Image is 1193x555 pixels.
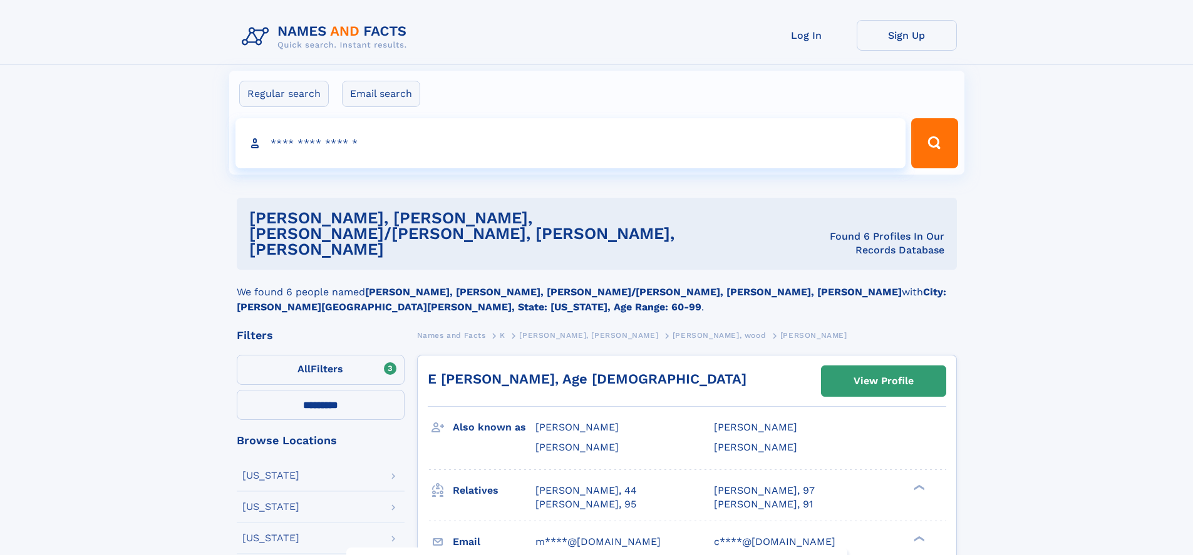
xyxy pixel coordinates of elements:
a: [PERSON_NAME], 44 [535,484,637,497]
div: Filters [237,330,405,341]
a: Names and Facts [417,327,486,343]
a: View Profile [822,366,946,396]
label: Filters [237,355,405,385]
img: Logo Names and Facts [237,20,417,54]
span: [PERSON_NAME], wood [673,331,766,340]
a: K [500,327,505,343]
a: Log In [757,20,857,51]
span: [PERSON_NAME] [535,441,619,453]
span: K [500,331,505,340]
div: View Profile [854,367,914,395]
input: search input [235,118,906,168]
label: Email search [342,81,420,107]
span: [PERSON_NAME], [PERSON_NAME] [519,331,658,340]
h1: [PERSON_NAME], [PERSON_NAME], [PERSON_NAME]/[PERSON_NAME], [PERSON_NAME], [PERSON_NAME] [249,210,809,257]
b: [PERSON_NAME], [PERSON_NAME], [PERSON_NAME]/[PERSON_NAME], [PERSON_NAME], [PERSON_NAME] [365,286,902,298]
div: Found 6 Profiles In Our Records Database [808,230,944,257]
div: [US_STATE] [242,471,299,481]
a: [PERSON_NAME], wood [673,327,766,343]
b: City: [PERSON_NAME][GEOGRAPHIC_DATA][PERSON_NAME], State: [US_STATE], Age Range: 60-99 [237,286,946,313]
span: All [297,363,311,375]
h3: Relatives [453,480,535,501]
a: [PERSON_NAME], 91 [714,497,813,511]
div: ❯ [911,534,926,542]
span: [PERSON_NAME] [714,421,797,433]
div: [US_STATE] [242,533,299,543]
a: [PERSON_NAME], 95 [535,497,636,511]
a: [PERSON_NAME], 97 [714,484,815,497]
div: We found 6 people named with . [237,270,957,315]
span: [PERSON_NAME] [535,421,619,433]
span: [PERSON_NAME] [780,331,847,340]
button: Search Button [911,118,958,168]
a: E [PERSON_NAME], Age [DEMOGRAPHIC_DATA] [428,371,746,387]
div: Browse Locations [237,435,405,446]
h3: Also known as [453,417,535,438]
a: Sign Up [857,20,957,51]
span: [PERSON_NAME] [714,441,797,453]
div: ❯ [911,484,926,492]
div: [US_STATE] [242,502,299,512]
label: Regular search [239,81,329,107]
a: [PERSON_NAME], [PERSON_NAME] [519,327,658,343]
h3: Email [453,531,535,552]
